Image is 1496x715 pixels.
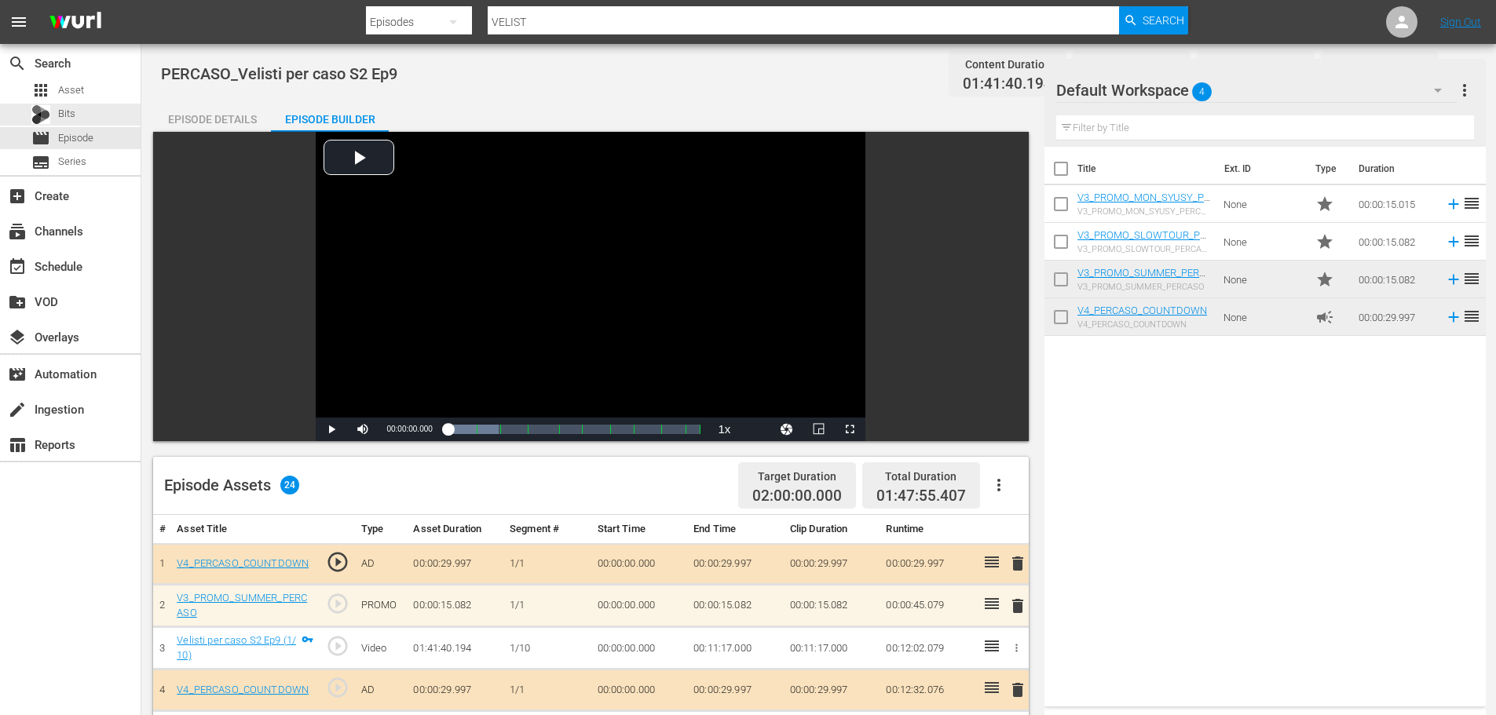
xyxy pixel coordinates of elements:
a: Velisti per caso S2 Ep9 (1/10) [177,634,296,661]
td: AD [355,669,408,711]
th: Type [355,515,408,544]
span: reorder [1462,269,1481,288]
td: None [1217,185,1309,223]
span: delete [1008,596,1027,615]
td: 00:00:29.997 [784,669,880,711]
td: 00:00:29.997 [1352,298,1439,336]
button: Jump To Time [771,418,803,441]
button: delete [1008,679,1027,702]
div: Episode Builder [271,100,389,138]
th: Asset Duration [407,515,503,544]
span: Channels [8,222,27,241]
span: Schedule [8,257,27,276]
div: Target Duration [752,465,842,487]
span: play_circle_outline [326,634,349,658]
th: Ext. ID [1215,147,1306,191]
td: 00:00:29.997 [407,669,503,711]
span: Series [58,154,86,170]
span: Create [8,187,27,206]
div: Content Duration [963,53,1052,75]
span: Episode [31,129,50,148]
th: End Time [687,515,784,544]
span: 02:00:00.000 [752,487,842,505]
span: Reports [8,436,27,454]
button: more_vert [1455,71,1474,109]
div: Total Duration [876,465,966,487]
td: 3 [153,627,170,669]
td: 00:00:29.997 [687,543,784,585]
a: V4_PERCASO_COUNTDOWN [177,557,309,569]
span: reorder [1462,194,1481,213]
span: menu [9,13,28,31]
td: 00:12:32.076 [880,669,976,711]
div: V3_PROMO_SLOWTOUR_PERCASO [1077,244,1211,254]
button: Fullscreen [834,418,865,441]
span: 4 [1192,75,1212,108]
a: V3_PROMO_SUMMER_PERCASO [1077,267,1205,290]
span: VOD [8,293,27,312]
button: Episode Builder [271,100,389,132]
span: Asset [58,82,84,98]
button: Mute [347,418,379,441]
td: 00:00:29.997 [784,543,880,585]
a: V3_PROMO_MON_SYUSY_PERCASO [1077,192,1210,215]
th: Duration [1349,147,1443,191]
th: Start Time [591,515,688,544]
span: play_circle_outline [326,592,349,615]
button: Play [316,418,347,441]
a: Sign Out [1440,16,1481,28]
div: Promo Duration [1211,53,1300,75]
td: 1/1 [503,585,591,627]
svg: Add to Episode [1445,233,1462,250]
span: 24 [280,476,299,494]
button: delete [1008,553,1027,575]
div: V3_PROMO_SUMMER_PERCASO [1077,282,1211,292]
div: Total Duration [1335,53,1425,75]
td: AD [355,543,408,585]
span: Asset [31,81,50,100]
td: 1/1 [503,669,591,711]
td: Video [355,627,408,669]
span: Promo [1315,195,1334,213]
td: None [1217,223,1309,261]
span: Promo [1315,232,1334,251]
th: Runtime [880,515,976,544]
span: Search [8,54,27,73]
td: 00:00:15.082 [1352,261,1439,298]
span: play_circle_outline [326,676,349,699]
span: 00:00:00.000 [386,425,432,433]
td: 00:00:15.082 [407,585,503,627]
th: # [153,515,170,544]
td: PROMO [355,585,408,627]
span: 01:41:40.194 [963,75,1052,93]
span: Automation [8,365,27,384]
div: V3_PROMO_MON_SYUSY_PERCASO [1077,206,1211,217]
button: Playback Rate [708,418,740,441]
td: 00:00:00.000 [591,585,688,627]
span: Ingestion [8,400,27,419]
span: delete [1008,554,1027,573]
a: V4_PERCASO_COUNTDOWN [1077,305,1207,316]
div: Progress Bar [448,425,701,434]
th: Segment # [503,515,591,544]
a: V3_PROMO_SLOWTOUR_PERCASO [1077,229,1206,253]
button: Search [1119,6,1188,35]
span: delete [1008,680,1027,699]
td: 00:00:29.997 [407,543,503,585]
span: reorder [1462,307,1481,326]
span: 01:47:55.407 [876,487,966,505]
svg: Add to Episode [1445,195,1462,213]
td: None [1217,261,1309,298]
th: Clip Duration [784,515,880,544]
td: 00:11:17.000 [687,627,784,669]
span: Search [1143,6,1184,35]
td: 00:00:15.082 [784,585,880,627]
th: Asset Title [170,515,320,544]
td: 00:00:15.015 [1352,185,1439,223]
button: delete [1008,594,1027,617]
div: V4_PERCASO_COUNTDOWN [1077,319,1207,330]
div: Ad Duration [1087,53,1176,75]
td: 00:00:45.079 [880,585,976,627]
td: 1/10 [503,627,591,669]
td: 1/1 [503,543,591,585]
